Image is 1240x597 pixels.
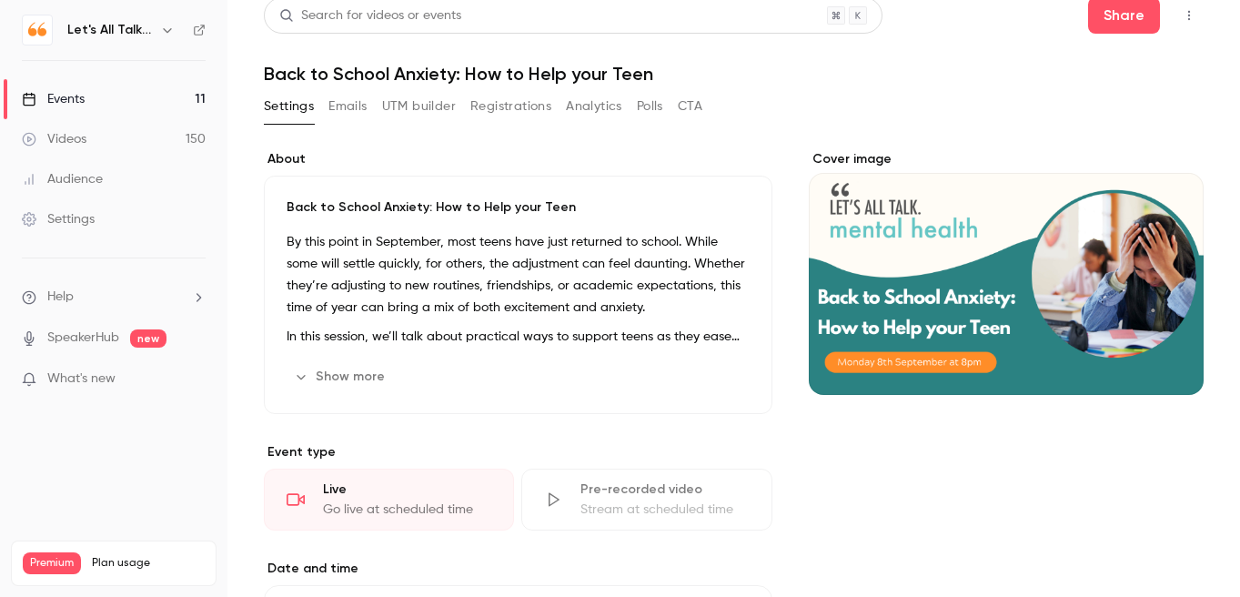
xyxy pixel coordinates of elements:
p: By this point in September, most teens have just returned to school. While some will settle quick... [287,231,750,319]
div: Audience [22,170,103,188]
button: Polls [637,92,663,121]
div: Events [22,90,85,108]
button: Emails [328,92,367,121]
span: new [130,329,166,348]
div: Go live at scheduled time [323,501,491,519]
h6: Let's All Talk Mental Health [67,21,153,39]
button: Show more [287,362,396,391]
a: SpeakerHub [47,329,119,348]
div: Stream at scheduled time [580,501,749,519]
div: Pre-recorded video [580,481,749,499]
span: Help [47,288,74,307]
button: Settings [264,92,314,121]
div: Live [323,481,491,499]
img: Let's All Talk Mental Health [23,15,52,45]
div: Videos [22,130,86,148]
div: Pre-recorded videoStream at scheduled time [521,469,771,531]
p: Event type [264,443,772,461]
div: Search for videos or events [279,6,461,25]
iframe: Noticeable Trigger [184,371,206,388]
div: LiveGo live at scheduled time [264,469,514,531]
span: What's new [47,369,116,389]
button: UTM builder [382,92,456,121]
li: help-dropdown-opener [22,288,206,307]
button: Analytics [566,92,622,121]
p: Back to School Anxiety: How to Help your Teen [287,198,750,217]
h1: Back to School Anxiety: How to Help your Teen [264,63,1204,85]
span: Premium [23,552,81,574]
section: Cover image [809,150,1204,395]
p: In this session, we’ll talk about practical ways to support teens as they ease back into school l... [287,326,750,348]
button: Registrations [470,92,551,121]
span: Plan usage [92,556,205,571]
label: Date and time [264,560,772,578]
button: CTA [678,92,702,121]
label: Cover image [809,150,1204,168]
div: Settings [22,210,95,228]
label: About [264,150,772,168]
